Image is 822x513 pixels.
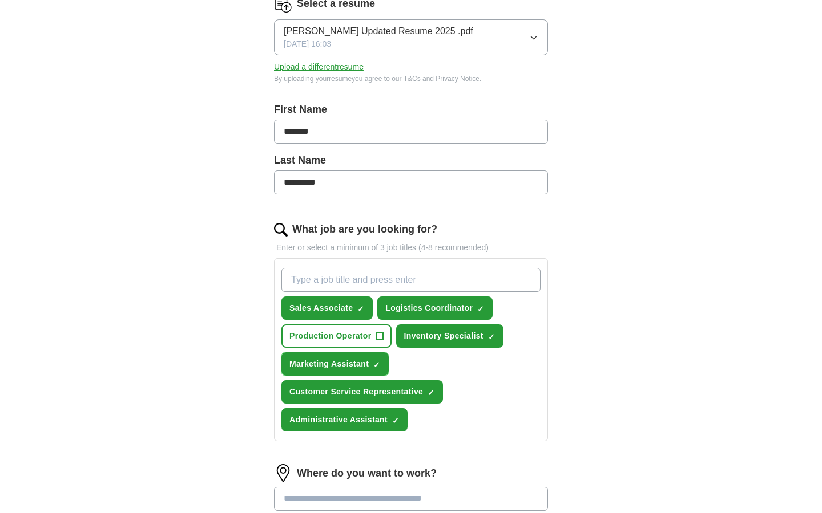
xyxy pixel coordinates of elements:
label: What job are you looking for? [292,222,437,237]
a: T&Cs [404,75,421,83]
span: ✓ [428,388,434,397]
span: Administrative Assistant [289,414,388,426]
label: Last Name [274,153,548,168]
button: [PERSON_NAME] Updated Resume 2025 .pdf[DATE] 16:03 [274,19,548,55]
span: [PERSON_NAME] Updated Resume 2025 .pdf [284,25,473,38]
span: Marketing Assistant [289,358,369,370]
span: Customer Service Representative [289,386,423,398]
label: Where do you want to work? [297,466,437,481]
button: Customer Service Representative✓ [281,380,443,404]
button: Upload a differentresume [274,61,364,73]
p: Enter or select a minimum of 3 job titles (4-8 recommended) [274,242,548,254]
span: ✓ [373,360,380,369]
span: ✓ [488,332,495,341]
span: Logistics Coordinator [385,302,473,314]
img: location.png [274,464,292,482]
div: By uploading your resume you agree to our and . [274,74,548,84]
span: ✓ [357,304,364,313]
button: Logistics Coordinator✓ [377,296,493,320]
a: Privacy Notice [436,75,479,83]
img: search.png [274,223,288,237]
span: Sales Associate [289,302,353,314]
span: Inventory Specialist [404,330,483,342]
button: Production Operator [281,324,392,348]
span: ✓ [392,416,399,425]
button: Inventory Specialist✓ [396,324,503,348]
span: Production Operator [289,330,372,342]
input: Type a job title and press enter [281,268,541,292]
span: ✓ [477,304,484,313]
button: Administrative Assistant✓ [281,408,408,431]
button: Sales Associate✓ [281,296,373,320]
span: [DATE] 16:03 [284,38,331,50]
label: First Name [274,102,548,117]
button: Marketing Assistant✓ [281,352,389,376]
